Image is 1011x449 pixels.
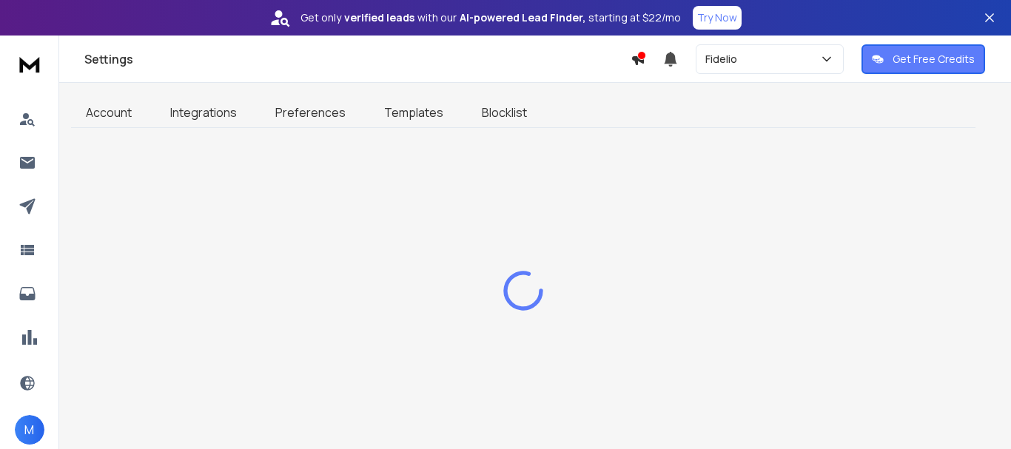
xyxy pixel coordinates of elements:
[15,50,44,78] img: logo
[15,415,44,445] button: M
[155,98,252,127] a: Integrations
[369,98,458,127] a: Templates
[460,10,585,25] strong: AI-powered Lead Finder,
[71,98,147,127] a: Account
[261,98,360,127] a: Preferences
[693,6,742,30] button: Try Now
[697,10,737,25] p: Try Now
[705,52,743,67] p: Fidelio
[861,44,985,74] button: Get Free Credits
[893,52,975,67] p: Get Free Credits
[467,98,542,127] a: Blocklist
[84,50,631,68] h1: Settings
[344,10,414,25] strong: verified leads
[300,10,681,25] p: Get only with our starting at $22/mo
